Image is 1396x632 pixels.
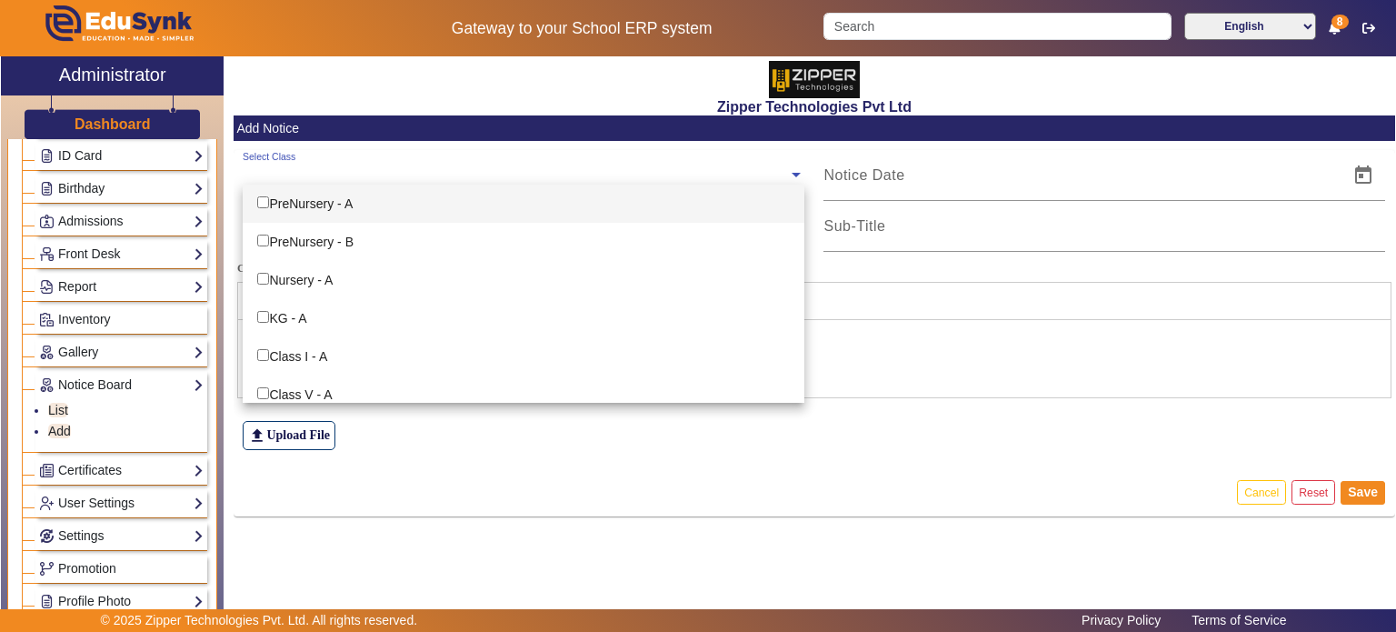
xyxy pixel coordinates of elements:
[248,426,266,445] mat-icon: file_upload
[1331,15,1349,29] span: 8
[1237,480,1286,505] button: Cancel
[1341,154,1385,197] button: Open calendar
[243,223,804,261] div: PreNursery - B
[234,98,1395,115] h2: Zipper Technologies Pvt Ltd
[243,150,295,165] div: Select Class
[58,561,116,576] span: Promotion
[39,558,204,579] a: Promotion
[48,403,68,417] a: List
[1182,608,1295,632] a: Terms of Service
[39,309,204,330] a: Inventory
[40,313,54,326] img: Inventory.png
[243,185,804,403] ng-dropdown-panel: Options List
[359,19,804,38] h5: Gateway to your School ERP system
[48,424,71,438] a: Add
[243,337,804,376] div: Class I - A
[1291,480,1335,505] button: Reset
[243,299,804,337] div: KG - A
[823,13,1171,40] input: Search
[58,312,111,326] span: Inventory
[234,115,1395,141] mat-card-header: Add Notice
[1,56,224,95] a: Administrator
[243,185,804,223] div: PreNursery - A
[243,261,804,299] div: Nursery - A
[823,165,1338,186] input: Notice Date
[59,64,166,85] h2: Administrator
[243,376,804,414] div: Class V - A
[1072,608,1170,632] a: Privacy Policy
[74,115,152,134] a: Dashboard
[243,421,335,450] label: Upload File
[40,562,54,576] img: Branchoperations.png
[75,115,151,133] h3: Dashboard
[237,261,1391,276] label: Content
[823,218,885,234] mat-label: Sub-Title
[823,223,1385,245] input: Sub-Title
[1341,481,1385,505] button: Save
[769,61,860,98] img: 36227e3f-cbf6-4043-b8fc-b5c5f2957d0a
[101,611,418,630] p: © 2025 Zipper Technologies Pvt. Ltd. All rights reserved.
